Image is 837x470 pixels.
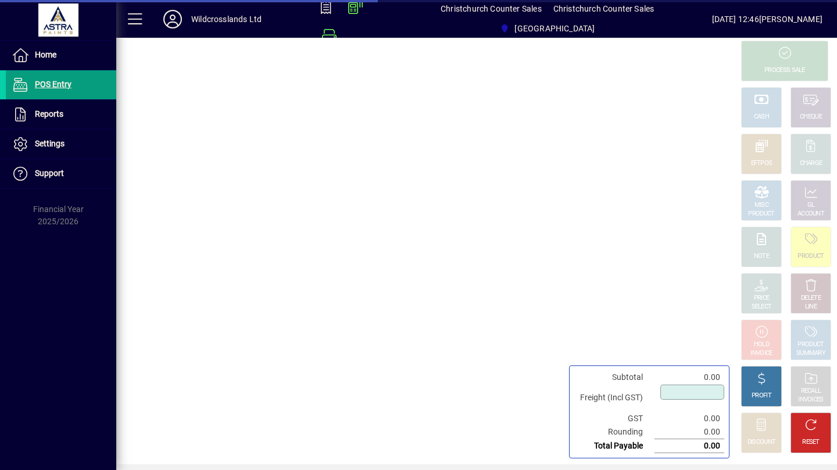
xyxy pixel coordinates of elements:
td: 0.00 [654,439,724,453]
div: NOTE [754,252,769,261]
div: RECALL [801,387,821,396]
div: SELECT [752,303,772,311]
span: Settings [35,139,65,148]
td: 0.00 [654,425,724,439]
span: [DATE] 12:46 [712,10,759,28]
div: CHARGE [800,159,822,168]
td: 0.00 [654,412,724,425]
div: INVOICE [750,349,772,358]
span: Support [35,168,64,178]
div: PROFIT [752,392,771,400]
span: POS Entry [35,80,71,89]
div: INVOICES [798,396,823,404]
div: PRICE [754,294,770,303]
td: Subtotal [574,371,654,384]
div: RESET [802,438,820,447]
span: [GEOGRAPHIC_DATA] [514,19,595,38]
a: Settings [6,130,116,159]
div: DISCOUNT [747,438,775,447]
td: Rounding [574,425,654,439]
div: PRODUCT [797,340,824,349]
span: Christchurch [495,18,599,39]
td: Freight (Incl GST) [574,384,654,412]
div: EFTPOS [751,159,772,168]
div: SUMMARY [796,349,825,358]
div: PROCESS SALE [764,66,805,75]
div: LINE [805,303,817,311]
td: Total Payable [574,439,654,453]
div: CHEQUE [800,113,822,121]
div: MISC [754,201,768,210]
a: Home [6,41,116,70]
div: ACCOUNT [797,210,824,218]
td: 0.00 [654,371,724,384]
a: Support [6,159,116,188]
div: [PERSON_NAME] [759,10,822,28]
div: HOLD [754,340,769,349]
div: GL [807,201,815,210]
div: Wildcrosslands Ltd [191,10,262,28]
button: Profile [154,9,191,30]
div: DELETE [801,294,821,303]
span: Home [35,50,56,59]
td: GST [574,412,654,425]
span: Reports [35,109,63,119]
a: Reports [6,100,116,129]
div: PRODUCT [797,252,824,261]
div: CASH [754,113,769,121]
div: PRODUCT [748,210,774,218]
